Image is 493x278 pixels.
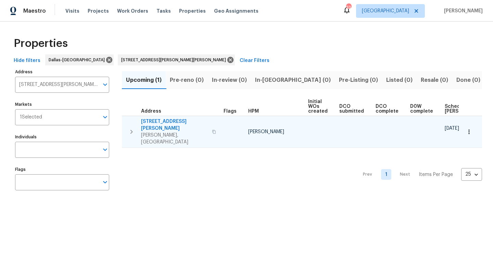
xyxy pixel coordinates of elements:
[445,104,483,114] span: Scheduled [PERSON_NAME]
[381,169,391,180] a: Goto page 1
[20,114,42,120] span: 1 Selected
[214,8,258,14] span: Geo Assignments
[419,171,453,178] p: Items Per Page
[156,9,171,13] span: Tasks
[100,177,110,187] button: Open
[421,75,448,85] span: Resale (0)
[100,112,110,122] button: Open
[141,132,208,146] span: [PERSON_NAME], [GEOGRAPHIC_DATA]
[456,75,480,85] span: Done (0)
[15,135,109,139] label: Individuals
[170,75,204,85] span: Pre-reno (0)
[339,75,378,85] span: Pre-Listing (0)
[11,54,43,67] button: Hide filters
[14,56,40,65] span: Hide filters
[410,104,433,114] span: D0W complete
[15,102,109,106] label: Markets
[179,8,206,14] span: Properties
[308,99,328,114] span: Initial WOs created
[45,54,114,65] div: Dallas-[GEOGRAPHIC_DATA]
[362,8,409,14] span: [GEOGRAPHIC_DATA]
[212,75,247,85] span: In-review (0)
[356,152,482,197] nav: Pagination Navigation
[14,40,68,47] span: Properties
[346,4,351,11] div: 33
[65,8,79,14] span: Visits
[376,104,399,114] span: DCO complete
[117,8,148,14] span: Work Orders
[386,75,413,85] span: Listed (0)
[49,56,108,63] span: Dallas-[GEOGRAPHIC_DATA]
[339,104,364,114] span: DCO submitted
[248,109,259,114] span: HPM
[15,70,109,74] label: Address
[141,118,208,132] span: [STREET_ADDRESS][PERSON_NAME]
[461,165,482,183] div: 25
[224,109,237,114] span: Flags
[118,54,235,65] div: [STREET_ADDRESS][PERSON_NAME][PERSON_NAME]
[255,75,331,85] span: In-[GEOGRAPHIC_DATA] (0)
[121,56,229,63] span: [STREET_ADDRESS][PERSON_NAME][PERSON_NAME]
[23,8,46,14] span: Maestro
[88,8,109,14] span: Projects
[237,54,272,67] button: Clear Filters
[100,80,110,89] button: Open
[445,126,459,131] span: [DATE]
[100,145,110,154] button: Open
[15,167,109,172] label: Flags
[126,75,162,85] span: Upcoming (1)
[141,109,161,114] span: Address
[248,129,284,134] span: [PERSON_NAME]
[441,8,483,14] span: [PERSON_NAME]
[240,56,269,65] span: Clear Filters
